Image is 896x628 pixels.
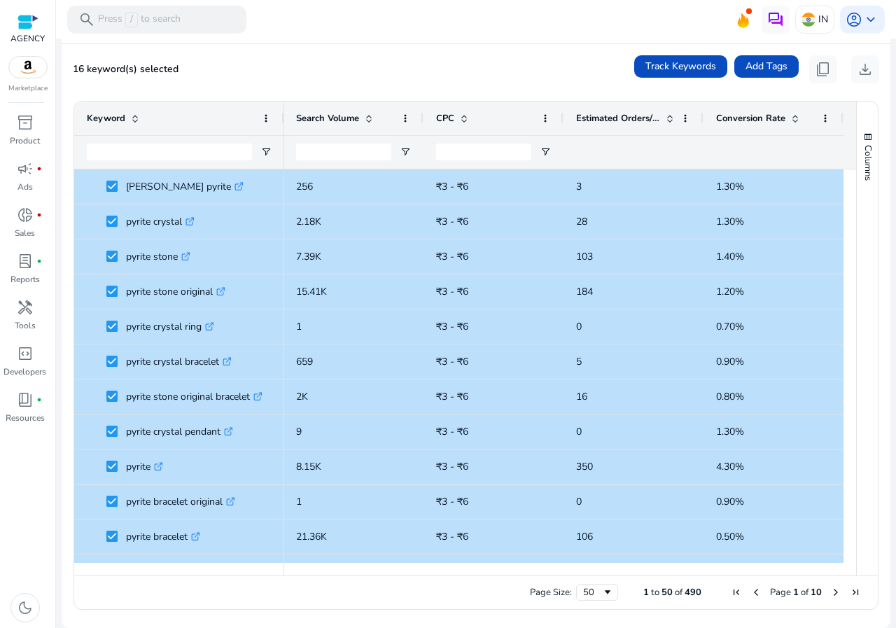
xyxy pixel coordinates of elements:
span: content_copy [815,61,832,78]
div: Previous Page [750,587,762,598]
div: 50 [583,586,602,599]
span: 0 [576,320,582,333]
span: 1.40% [716,250,744,263]
p: [PERSON_NAME] pyrite [126,172,244,201]
span: search [78,11,95,28]
p: IN [818,7,828,32]
span: lab_profile [17,253,34,270]
span: ₹3 - ₹6 [436,355,468,368]
span: Keyword [87,112,125,125]
div: Page Size: [530,586,572,599]
span: ₹3 - ₹6 [436,425,468,438]
p: Reports [10,273,40,286]
span: 28 [576,215,587,228]
span: 256 [296,180,313,193]
p: pyrite stone original [126,277,225,306]
p: Ads [17,181,33,193]
span: ₹3 - ₹6 [436,530,468,543]
span: Add Tags [745,59,787,74]
span: handyman [17,299,34,316]
span: 0 [576,495,582,508]
button: Track Keywords [634,55,727,78]
p: Marketplace [8,83,48,94]
span: 184 [576,285,593,298]
span: ₹3 - ₹6 [436,285,468,298]
span: ₹3 - ₹6 [436,180,468,193]
span: of [675,586,682,599]
span: fiber_manual_record [36,258,42,264]
span: 103 [576,250,593,263]
span: 0.90% [716,495,744,508]
span: 0.90% [716,355,744,368]
span: 4.30% [716,460,744,473]
span: 0.70% [716,320,744,333]
span: Track Keywords [645,59,716,74]
button: Open Filter Menu [260,146,272,158]
span: ₹3 - ₹6 [436,215,468,228]
span: 16 keyword(s) selected [73,62,178,76]
span: ₹3 - ₹6 [436,250,468,263]
input: CPC Filter Input [436,144,531,160]
span: 1.30% [716,180,744,193]
span: fiber_manual_record [36,397,42,403]
span: inventory_2 [17,114,34,131]
button: Add Tags [734,55,799,78]
span: Page [770,586,791,599]
span: 1 [793,586,799,599]
span: 350 [576,460,593,473]
span: 106 [576,530,593,543]
p: pyrite bracelet [126,522,200,551]
span: Columns [862,145,874,181]
span: 0 [576,425,582,438]
span: campaign [17,160,34,177]
p: Product [10,134,40,147]
p: pyrite stone [126,242,190,271]
div: First Page [731,587,742,598]
p: Resources [6,412,45,424]
span: dark_mode [17,599,34,616]
span: 5 [576,355,582,368]
span: Search Volume [296,112,359,125]
p: Sales [15,227,35,239]
div: Next Page [830,587,841,598]
p: pyrite [126,452,163,481]
button: content_copy [809,55,837,83]
span: 490 [685,586,701,599]
span: 1 [296,495,302,508]
input: Keyword Filter Input [87,144,252,160]
p: pyrite stone original bracelet [126,382,262,411]
span: ₹3 - ₹6 [436,390,468,403]
span: ₹3 - ₹6 [436,460,468,473]
span: 1.20% [716,285,744,298]
span: ₹3 - ₹6 [436,320,468,333]
span: ₹3 - ₹6 [436,495,468,508]
p: Tools [15,319,36,332]
button: Open Filter Menu [400,146,411,158]
span: donut_small [17,207,34,223]
p: pyrite bracelet original [126,487,235,516]
p: Developers [3,365,46,378]
p: AGENCY [10,32,45,45]
span: 50 [661,586,673,599]
span: book_4 [17,391,34,408]
span: account_circle [846,11,862,28]
span: download [857,61,874,78]
button: Open Filter Menu [540,146,551,158]
span: Estimated Orders/Month [576,112,660,125]
span: fiber_manual_record [36,212,42,218]
span: 0.50% [716,530,744,543]
span: 10 [811,586,822,599]
p: Press to search [98,12,181,27]
span: 7.39K [296,250,321,263]
p: pyrite crystal bracelet [126,347,232,376]
span: to [651,586,659,599]
img: amazon.svg [9,57,47,78]
span: 15.41K [296,285,327,298]
span: 21.36K [296,530,327,543]
span: 2K [296,390,308,403]
span: 0.80% [716,390,744,403]
span: 659 [296,355,313,368]
span: 3 [576,180,582,193]
span: 1.30% [716,425,744,438]
span: code_blocks [17,345,34,362]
